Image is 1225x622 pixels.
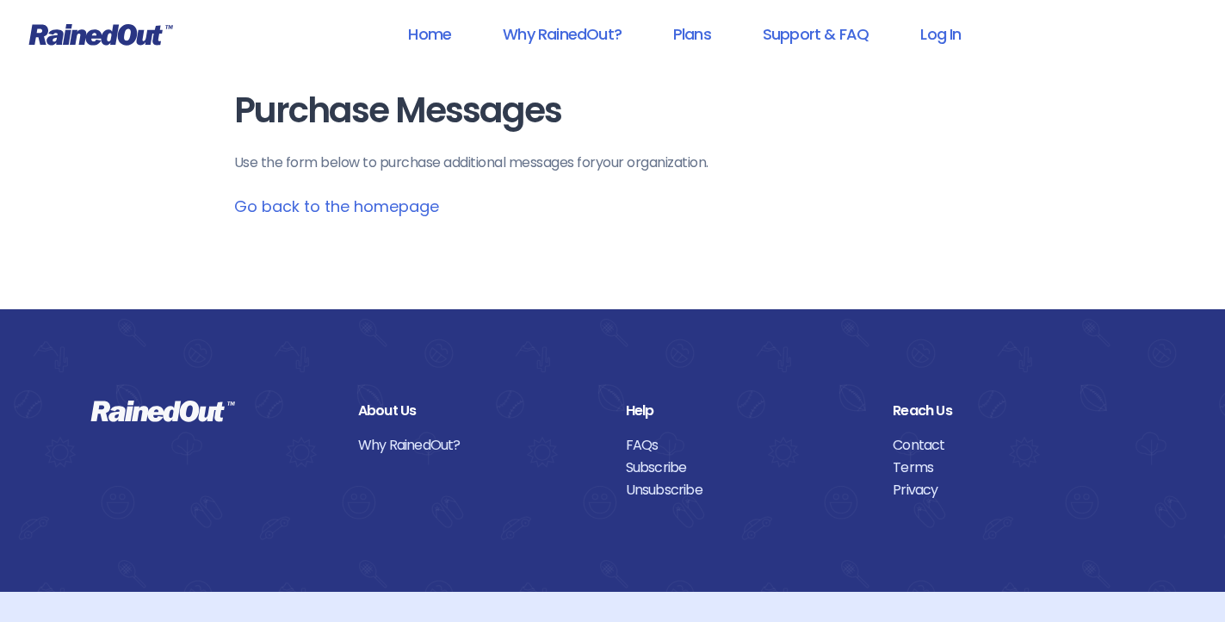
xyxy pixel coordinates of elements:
a: Go back to the homepage [234,196,439,217]
h1: Purchase Messages [234,91,992,130]
a: Privacy [893,479,1135,501]
a: Terms [893,457,1135,479]
a: Why RainedOut? [480,15,644,53]
a: Contact [893,434,1135,457]
a: FAQs [626,434,868,457]
a: Subscribe [626,457,868,479]
a: Why RainedOut? [358,434,600,457]
a: Unsubscribe [626,479,868,501]
div: Reach Us [893,400,1135,422]
div: About Us [358,400,600,422]
a: Support & FAQ [740,15,891,53]
a: Home [386,15,473,53]
p: Use the form below to purchase additional messages for your organization . [234,152,992,173]
a: Plans [651,15,733,53]
div: Help [626,400,868,422]
a: Log In [898,15,983,53]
